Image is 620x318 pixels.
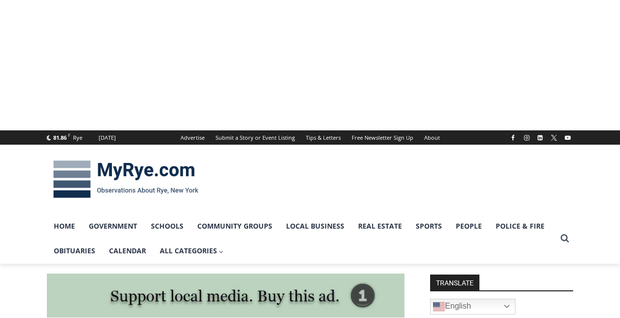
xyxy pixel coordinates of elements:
[507,132,519,144] a: Facebook
[419,130,445,145] a: About
[47,274,404,318] img: support local media, buy this ad
[433,301,445,313] img: en
[351,214,409,238] a: Real Estate
[562,132,574,144] a: YouTube
[175,130,210,145] a: Advertise
[190,214,279,238] a: Community Groups
[47,238,102,263] a: Obituaries
[210,130,300,145] a: Submit a Story or Event Listing
[300,130,346,145] a: Tips & Letters
[346,130,419,145] a: Free Newsletter Sign Up
[47,214,82,238] a: Home
[548,132,560,144] a: X
[102,238,153,263] a: Calendar
[449,214,489,238] a: People
[556,230,574,247] button: View Search Form
[489,214,551,238] a: Police & Fire
[430,275,479,290] strong: TRANSLATE
[73,133,82,142] div: Rye
[430,299,515,315] a: English
[175,130,445,145] nav: Secondary Navigation
[68,132,70,138] span: F
[82,214,144,238] a: Government
[534,132,546,144] a: Linkedin
[409,214,449,238] a: Sports
[279,214,351,238] a: Local Business
[99,133,116,142] div: [DATE]
[521,132,533,144] a: Instagram
[47,154,205,205] img: MyRye.com
[153,238,231,263] a: All Categories
[144,214,190,238] a: Schools
[47,214,556,264] nav: Primary Navigation
[53,134,67,141] span: 81.86
[160,245,224,256] span: All Categories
